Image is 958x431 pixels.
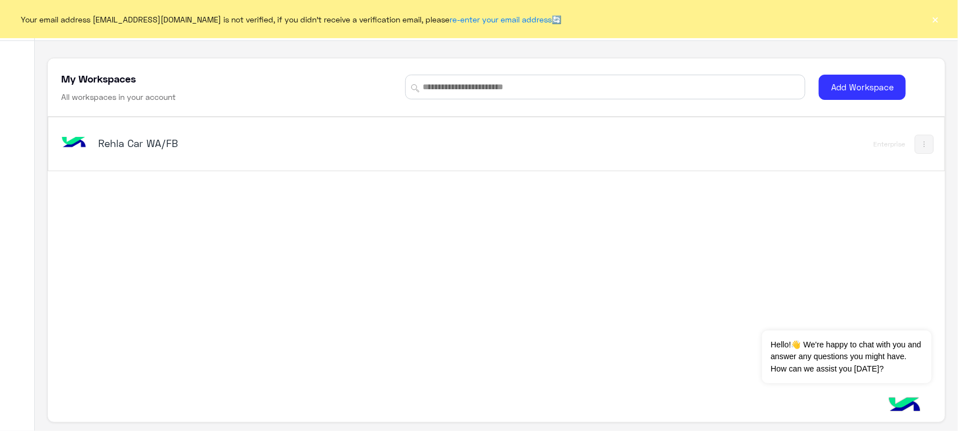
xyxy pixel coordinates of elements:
[819,75,906,100] button: Add Workspace
[61,91,176,103] h6: All workspaces in your account
[450,15,552,24] a: re-enter your email address
[762,331,931,383] span: Hello!👋 We're happy to chat with you and answer any questions you might have. How can we assist y...
[59,128,89,158] img: bot image
[98,136,413,150] h5: Rehla Car WA/FB
[930,13,941,25] button: ×
[874,140,906,149] div: Enterprise
[885,386,924,425] img: hulul-logo.png
[61,72,136,85] h5: My Workspaces
[21,13,562,25] span: Your email address [EMAIL_ADDRESS][DOMAIN_NAME] is not verified, if you didn't receive a verifica...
